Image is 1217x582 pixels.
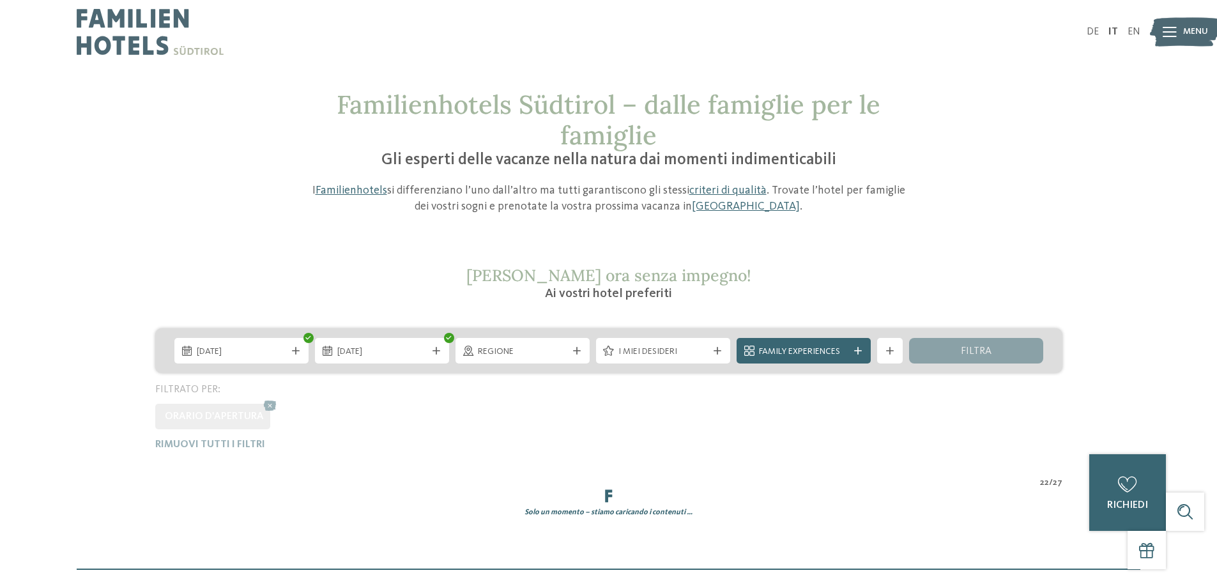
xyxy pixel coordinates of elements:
span: 27 [1053,477,1062,489]
a: [GEOGRAPHIC_DATA] [692,201,800,212]
span: I miei desideri [618,346,708,358]
span: Regione [478,346,567,358]
a: EN [1128,27,1140,37]
a: DE [1087,27,1099,37]
div: Solo un momento – stiamo caricando i contenuti … [146,507,1072,518]
span: / [1049,477,1053,489]
span: Ai vostri hotel preferiti [545,287,672,300]
span: Family Experiences [759,346,848,358]
a: richiedi [1089,454,1166,531]
a: IT [1108,27,1118,37]
a: Familienhotels [316,185,387,196]
span: 22 [1040,477,1049,489]
span: Menu [1183,26,1208,38]
a: criteri di qualità [689,185,767,196]
span: richiedi [1107,500,1148,510]
span: [DATE] [337,346,427,358]
span: [DATE] [197,346,286,358]
span: Familienhotels Südtirol – dalle famiglie per le famiglie [337,88,880,151]
span: Gli esperti delle vacanze nella natura dai momenti indimenticabili [381,152,836,168]
span: [PERSON_NAME] ora senza impegno! [466,265,751,286]
p: I si differenziano l’uno dall’altro ma tutti garantiscono gli stessi . Trovate l’hotel per famigl... [305,183,912,215]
